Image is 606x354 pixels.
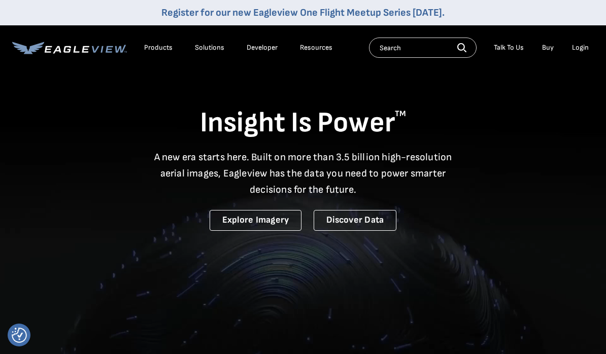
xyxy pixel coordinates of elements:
[300,43,332,52] div: Resources
[144,43,173,52] div: Products
[542,43,554,52] a: Buy
[395,109,406,119] sup: TM
[195,43,224,52] div: Solutions
[161,7,445,19] a: Register for our new Eagleview One Flight Meetup Series [DATE].
[12,105,594,141] h1: Insight Is Power
[12,328,27,343] img: Revisit consent button
[148,149,458,198] p: A new era starts here. Built on more than 3.5 billion high-resolution aerial images, Eagleview ha...
[210,210,302,231] a: Explore Imagery
[572,43,589,52] div: Login
[12,328,27,343] button: Consent Preferences
[314,210,396,231] a: Discover Data
[247,43,278,52] a: Developer
[494,43,524,52] div: Talk To Us
[369,38,477,58] input: Search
